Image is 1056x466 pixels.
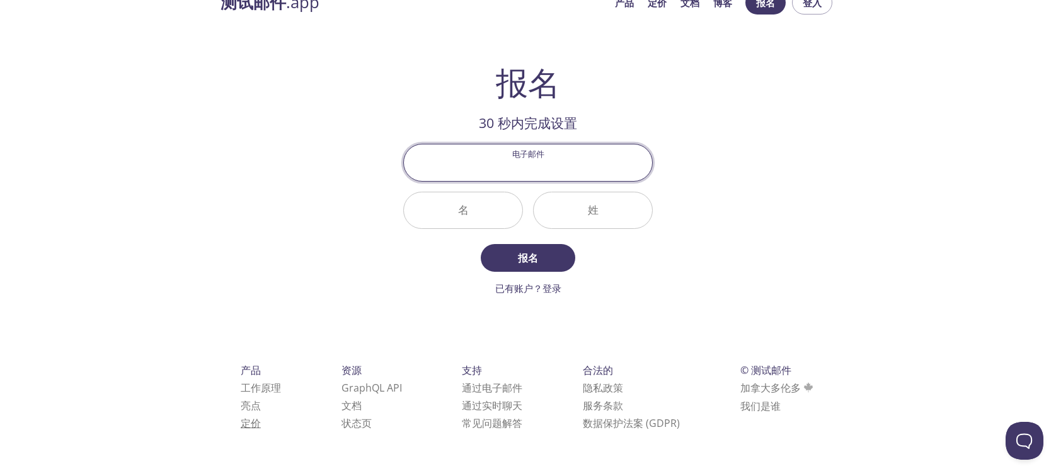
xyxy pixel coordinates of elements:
a: 数据保护法案 (GDPR) [583,416,680,430]
font: 解答 [502,416,522,430]
iframe: 求助童子军信标 - 开放 [1006,422,1043,460]
font: 资源 [341,363,362,377]
a: 文档 [341,399,362,412]
font: 通过实时聊天 [462,399,522,412]
a: GraphQL API [341,381,402,395]
font: 合法的 [583,363,613,377]
a: 隐私政策 [583,381,623,395]
a: 服务条款 [583,399,623,412]
font: 加拿大多伦多 [740,381,801,395]
font: 报名 [496,60,560,104]
font: 常见问题 [462,416,502,430]
a: 已有账户？登录 [495,282,561,294]
a: 定价 [241,416,261,430]
font: 产品 [241,363,261,377]
font: 支持 [462,363,482,377]
a: 工作原理 [241,381,281,395]
a: 亮点 [241,399,261,412]
a: 状态页 [341,416,372,430]
font: 30 秒内完成设置 [479,114,577,132]
font: 报名 [518,251,538,265]
font: 通过电子邮件 [462,381,522,395]
button: 报名 [481,244,575,272]
font: © 测试邮件 [740,363,791,377]
a: 我们是谁 [740,399,781,413]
